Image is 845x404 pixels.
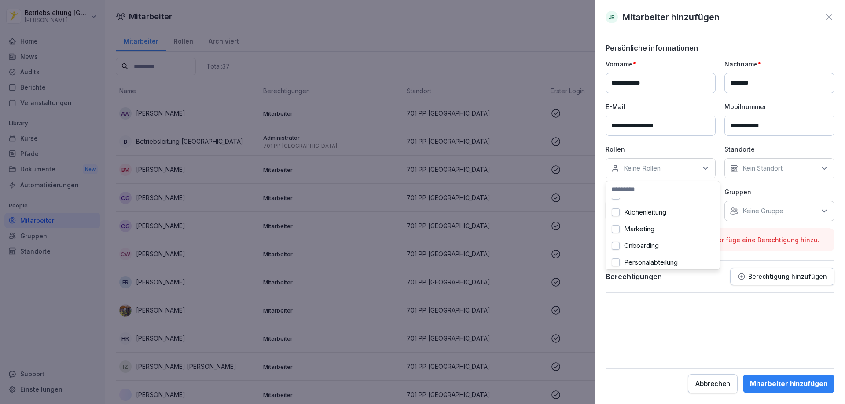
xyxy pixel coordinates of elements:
p: Mitarbeiter hinzufügen [622,11,720,24]
label: Personalabteilung [624,258,678,266]
p: Bitte wähle einen Standort aus oder füge eine Berechtigung hinzu. [613,235,827,244]
button: Berechtigung hinzufügen [730,268,834,285]
label: Marketing [624,225,654,233]
p: Standorte [724,145,834,154]
div: Abbrechen [695,379,730,389]
button: Mitarbeiter hinzufügen [743,375,834,393]
p: Berechtigung hinzufügen [748,273,827,280]
p: E-Mail [606,102,716,111]
div: Mitarbeiter hinzufügen [750,379,827,389]
p: Gruppen [724,187,834,197]
p: Kein Standort [742,164,783,173]
label: Küchenleitung [624,208,666,216]
label: Onboarding [624,242,659,250]
p: Nachname [724,59,834,69]
p: Vorname [606,59,716,69]
div: JB [606,11,618,23]
p: Keine Gruppe [742,207,783,215]
p: Persönliche informationen [606,44,834,52]
p: Mobilnummer [724,102,834,111]
button: Abbrechen [688,374,738,393]
p: Rollen [606,145,716,154]
p: Berechtigungen [606,272,662,281]
p: Keine Rollen [624,164,661,173]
